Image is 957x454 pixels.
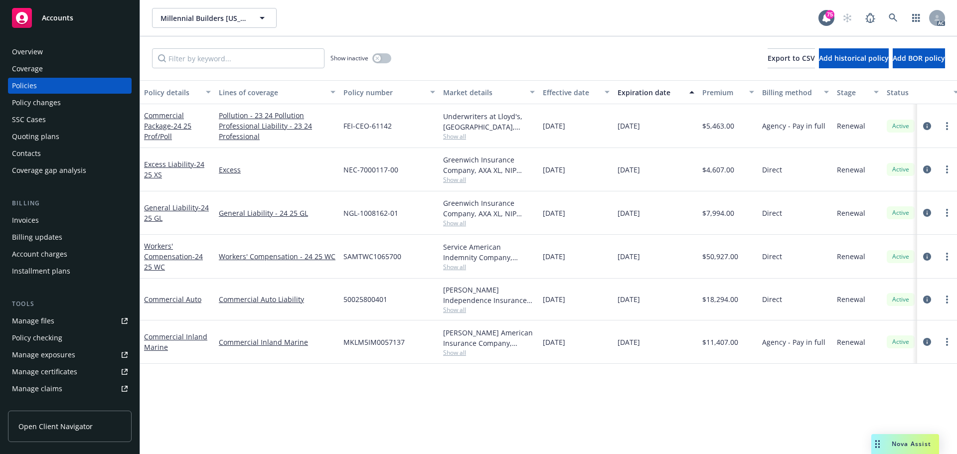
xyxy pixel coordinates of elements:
button: Nova Assist [871,434,939,454]
div: [PERSON_NAME] Independence Insurance Company, [PERSON_NAME] Preferred [443,285,535,305]
div: Market details [443,87,524,98]
span: Renewal [837,208,865,218]
a: Policy checking [8,330,132,346]
button: Market details [439,80,539,104]
div: Coverage gap analysis [12,162,86,178]
a: Billing updates [8,229,132,245]
div: Tools [8,299,132,309]
span: [DATE] [543,337,565,347]
a: Commercial Package [144,111,191,141]
a: Policies [8,78,132,94]
a: Workers' Compensation [144,241,203,272]
button: Add BOR policy [893,48,945,68]
span: [DATE] [543,294,565,304]
a: Manage exposures [8,347,132,363]
button: Lines of coverage [215,80,339,104]
span: Show all [443,132,535,141]
a: Excess [219,164,335,175]
a: Commercial Inland Marine [219,337,335,347]
div: Policy details [144,87,200,98]
span: Direct [762,164,782,175]
div: SSC Cases [12,112,46,128]
button: Millennial Builders [US_STATE], Inc. [152,8,277,28]
div: Account charges [12,246,67,262]
a: Search [883,8,903,28]
span: Export to CSV [768,53,815,63]
span: Show all [443,263,535,271]
a: Coverage gap analysis [8,162,132,178]
span: 50025800401 [343,294,387,304]
button: Effective date [539,80,614,104]
input: Filter by keyword... [152,48,324,68]
span: Direct [762,294,782,304]
span: SAMTWC1065700 [343,251,401,262]
div: Billing updates [12,229,62,245]
a: more [941,207,953,219]
button: Policy details [140,80,215,104]
a: circleInformation [921,207,933,219]
a: more [941,120,953,132]
span: [DATE] [618,251,640,262]
a: General Liability - 24 25 GL [219,208,335,218]
div: Quoting plans [12,129,59,145]
span: Add BOR policy [893,53,945,63]
a: Commercial Inland Marine [144,332,207,352]
div: Policy checking [12,330,62,346]
span: Renewal [837,337,865,347]
span: $11,407.00 [702,337,738,347]
button: Policy number [339,80,439,104]
span: Add historical policy [819,53,889,63]
div: Manage files [12,313,54,329]
div: 75 [825,10,834,19]
div: Manage certificates [12,364,77,380]
button: Expiration date [614,80,698,104]
span: Nova Assist [892,440,931,448]
span: [DATE] [543,121,565,131]
a: circleInformation [921,120,933,132]
span: Active [891,165,911,174]
a: Commercial Auto [144,295,201,304]
span: Direct [762,251,782,262]
span: Renewal [837,294,865,304]
span: Millennial Builders [US_STATE], Inc. [160,13,247,23]
span: Active [891,295,911,304]
a: Manage claims [8,381,132,397]
div: Effective date [543,87,599,98]
button: Billing method [758,80,833,104]
span: [DATE] [543,251,565,262]
div: Manage exposures [12,347,75,363]
span: Renewal [837,251,865,262]
span: Active [891,122,911,131]
span: Open Client Navigator [18,421,93,432]
button: Add historical policy [819,48,889,68]
span: Renewal [837,164,865,175]
a: Manage certificates [8,364,132,380]
a: Excess Liability [144,159,204,179]
a: circleInformation [921,336,933,348]
span: [DATE] [618,208,640,218]
div: Policy number [343,87,424,98]
span: Direct [762,208,782,218]
div: Stage [837,87,868,98]
span: $7,994.00 [702,208,734,218]
span: [DATE] [618,121,640,131]
div: Lines of coverage [219,87,324,98]
span: NEC-7000117-00 [343,164,398,175]
button: Stage [833,80,883,104]
button: Export to CSV [768,48,815,68]
a: Coverage [8,61,132,77]
a: circleInformation [921,163,933,175]
a: Report a Bug [860,8,880,28]
span: [DATE] [618,164,640,175]
span: $4,607.00 [702,164,734,175]
span: FEI-CEO-61142 [343,121,392,131]
div: Invoices [12,212,39,228]
span: MKLM5IM0057137 [343,337,405,347]
div: Manage claims [12,381,62,397]
a: Accounts [8,4,132,32]
span: Show all [443,305,535,314]
a: more [941,336,953,348]
a: Quoting plans [8,129,132,145]
div: Overview [12,44,43,60]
